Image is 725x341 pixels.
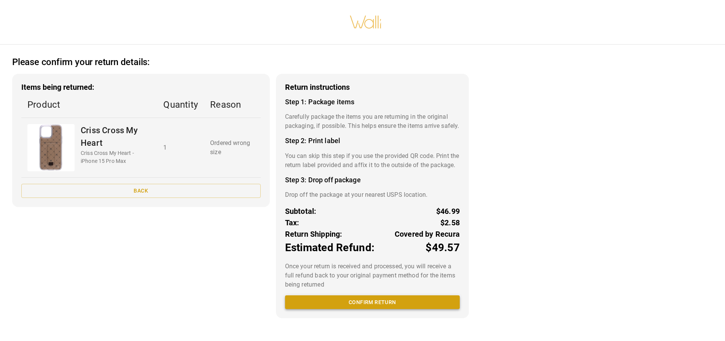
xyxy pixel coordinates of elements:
[285,137,460,145] h4: Step 2: Print label
[349,6,382,38] img: walli-inc.myshopify.com
[285,262,460,289] p: Once your return is received and processed, you will receive a full refund back to your original ...
[285,228,343,240] p: Return Shipping:
[285,98,460,106] h4: Step 1: Package items
[163,143,198,152] p: 1
[440,217,460,228] p: $2.58
[285,217,300,228] p: Tax:
[285,176,460,184] h4: Step 3: Drop off package
[21,83,261,92] h3: Items being returned:
[21,184,261,198] button: Back
[436,206,460,217] p: $46.99
[395,228,460,240] p: Covered by Recura
[81,124,151,149] p: Criss Cross My Heart
[425,240,460,256] p: $49.57
[285,206,317,217] p: Subtotal:
[27,98,151,112] p: Product
[210,139,254,157] p: Ordered wrong size
[285,112,460,131] p: Carefully package the items you are returning in the original packaging, if possible. This helps ...
[163,98,198,112] p: Quantity
[12,57,150,68] h2: Please confirm your return details:
[285,190,460,199] p: Drop off the package at your nearest USPS location.
[285,295,460,309] button: Confirm return
[285,240,374,256] p: Estimated Refund:
[81,149,151,165] p: Criss Cross My Heart - iPhone 15 Pro Max
[285,83,460,92] h3: Return instructions
[285,151,460,170] p: You can skip this step if you use the provided QR code. Print the return label provided and affix...
[210,98,254,112] p: Reason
